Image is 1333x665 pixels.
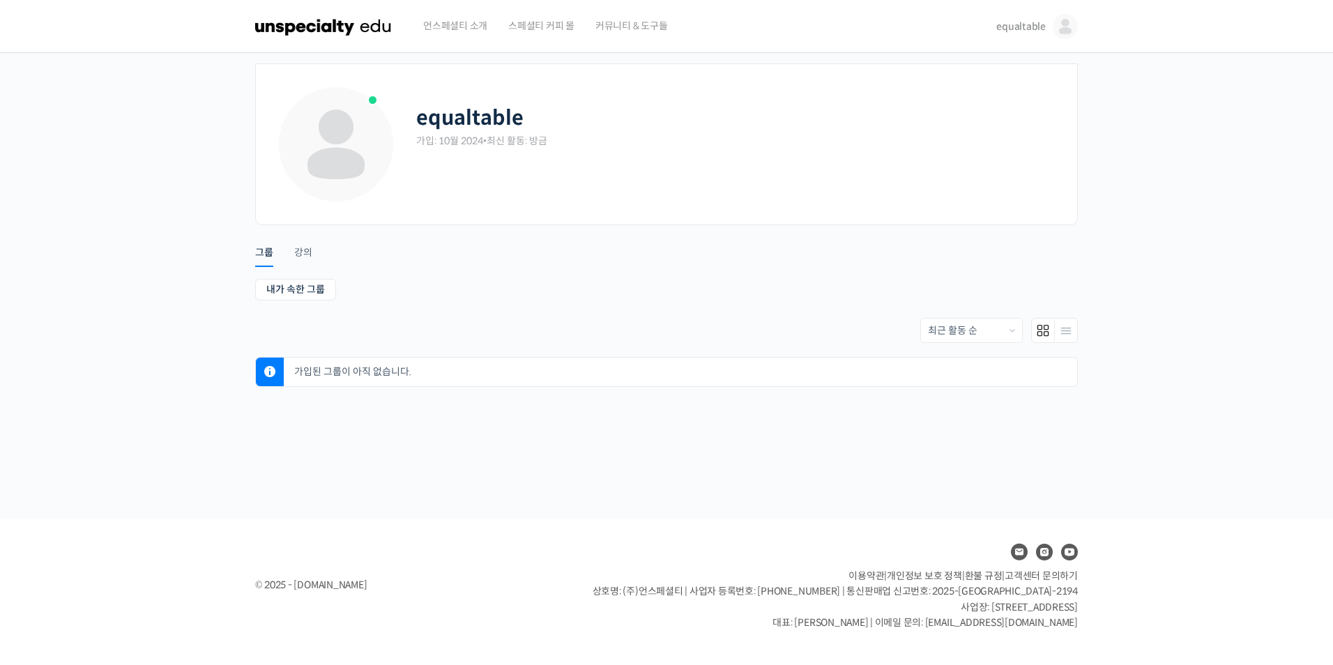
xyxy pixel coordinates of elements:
[291,358,1077,386] p: 가입된 그룹이 아직 없습니다.
[1005,570,1078,582] span: 고객센터 문의하기
[848,570,884,582] a: 이용약관
[255,229,273,263] a: 그룹
[483,135,487,147] span: •
[593,568,1078,631] p: | | | 상호명: (주)언스페셜티 | 사업자 등록번호: [PHONE_NUMBER] | 통신판매업 신고번호: 2025-[GEOGRAPHIC_DATA]-2194 사업장: [ST...
[180,442,268,477] a: 설정
[44,463,52,474] span: 홈
[416,135,1056,148] div: 가입: 10월 2024 최신 활동: 방금
[996,20,1046,33] span: equaltable
[294,246,312,267] div: 강의
[416,106,524,130] h2: equaltable
[255,229,1078,263] nav: Primary menu
[4,442,92,477] a: 홈
[255,576,558,595] div: © 2025 - [DOMAIN_NAME]
[255,246,273,267] div: 그룹
[887,570,962,582] a: 개인정보 보호 정책
[965,570,1003,582] a: 환불 규정
[294,229,312,264] a: 강의
[255,279,336,300] a: 내가 속한 그룹
[215,463,232,474] span: 설정
[128,464,144,475] span: 대화
[277,85,395,204] img: Profile photo of info-equal1728866000
[92,442,180,477] a: 대화
[255,279,1078,304] nav: Sub Menu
